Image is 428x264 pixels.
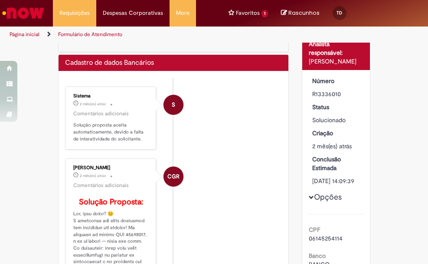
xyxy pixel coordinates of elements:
[176,9,189,17] span: More
[337,10,342,16] span: TD
[80,101,106,107] span: 2 mês(es) atrás
[80,101,106,107] time: 12/08/2025 10:55:28
[167,166,180,187] span: CGR
[309,57,363,66] div: [PERSON_NAME]
[73,122,149,142] p: Solução proposta aceita automaticamente, devido a falta de interatividade do solicitante.
[312,116,360,124] div: Solucionado
[312,90,360,98] div: R13336010
[73,110,129,117] small: Comentários adicionais
[73,182,129,189] small: Comentários adicionais
[309,40,363,57] div: Analista responsável:
[79,197,143,207] b: Solução Proposta:
[306,103,367,111] dt: Status
[10,31,39,38] a: Página inicial
[80,173,106,178] time: 04/08/2025 13:55:28
[73,165,149,170] div: [PERSON_NAME]
[163,95,183,115] div: System
[306,77,367,85] dt: Número
[309,234,343,242] span: 06145254114
[163,167,183,187] div: Camila Garcia Rafael
[312,142,352,150] span: 2 mês(es) atrás
[58,31,122,38] a: Formulário de Atendimento
[306,129,367,137] dt: Criação
[103,9,163,17] span: Despesas Corporativas
[236,9,260,17] span: Favoritos
[309,226,320,234] b: CPF
[65,59,154,67] h2: Cadastro de dados Bancários Histórico de tíquete
[288,9,320,17] span: Rascunhos
[312,177,360,185] div: [DATE] 14:09:39
[73,94,149,99] div: Sistema
[7,27,208,43] ul: Trilhas de página
[80,173,106,178] span: 2 mês(es) atrás
[306,155,367,172] dt: Conclusão Estimada
[261,10,268,17] span: 1
[309,252,326,260] b: Banco
[281,9,320,17] a: No momento, sua lista de rascunhos tem 0 Itens
[172,94,175,115] span: S
[312,142,360,150] div: 30/07/2025 09:08:19
[312,142,352,150] time: 30/07/2025 09:08:19
[59,9,90,17] span: Requisições
[1,4,46,22] img: ServiceNow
